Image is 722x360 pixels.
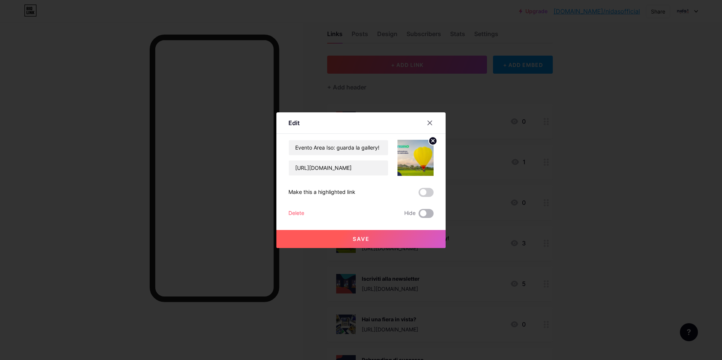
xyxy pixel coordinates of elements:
div: Edit [288,118,300,127]
span: Save [353,236,370,242]
div: Delete [288,209,304,218]
span: Hide [404,209,416,218]
input: URL [289,160,388,175]
input: Title [289,140,388,155]
button: Save [276,230,446,248]
img: link_thumbnail [397,140,434,176]
div: Make this a highlighted link [288,188,355,197]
